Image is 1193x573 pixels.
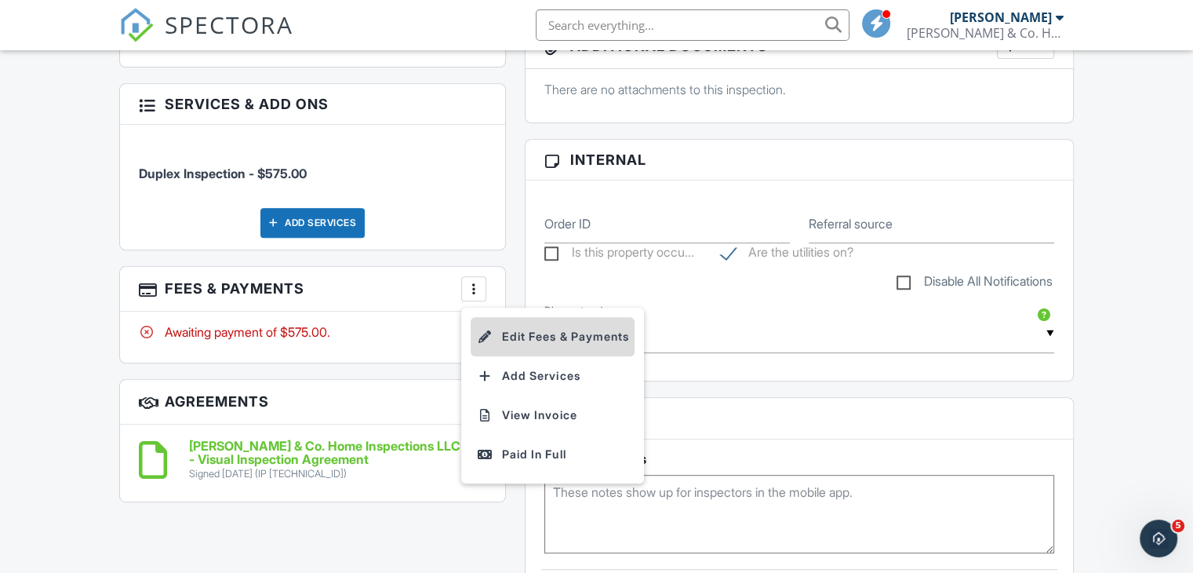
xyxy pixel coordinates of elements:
p: There are no attachments to this inspection. [544,81,1054,98]
span: 5 [1172,520,1184,532]
label: Disable All Notifications [897,274,1053,294]
div: Meyer & Co. Home Inspections, LLC [907,25,1064,41]
div: [PERSON_NAME] [950,9,1052,25]
label: Is this property occupied? [544,245,694,265]
input: Search everything... [536,9,849,41]
h5: Inspector Notes [544,451,1054,467]
h3: Internal [526,140,1073,181]
div: Add Services [260,208,365,238]
h3: Fees & Payments [120,267,505,312]
a: [PERSON_NAME] & Co. Home Inspections LLC - Visual Inspection Agreement Signed [DATE] (IP [TECHNIC... [189,440,467,481]
li: Service: Duplex Inspection [139,137,486,195]
div: Signed [DATE] (IP [TECHNICAL_ID]) [189,468,467,480]
a: SPECTORA [119,21,293,54]
div: Awaiting payment of $575.00. [139,323,486,341]
h3: Agreements [120,380,505,425]
label: Referral source [809,215,893,232]
label: Are the utilities on? [721,245,853,265]
iframe: Intercom live chat [1140,520,1177,557]
label: Discount code [544,304,608,318]
img: The Best Home Inspection Software - Spectora [119,8,154,42]
h3: Services & Add ons [120,84,505,125]
label: Order ID [544,215,591,232]
span: Duplex Inspection - $575.00 [139,166,307,181]
span: SPECTORA [165,8,293,41]
h6: [PERSON_NAME] & Co. Home Inspections LLC - Visual Inspection Agreement [189,440,467,467]
h3: Notes [526,398,1073,439]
